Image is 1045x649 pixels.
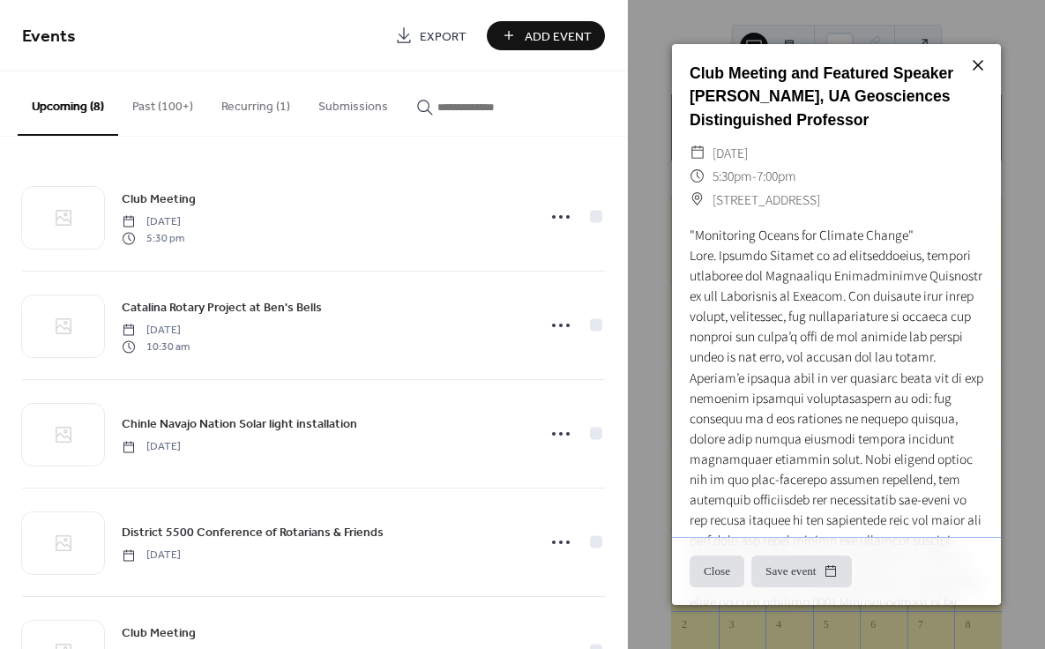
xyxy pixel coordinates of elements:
[713,188,820,211] span: [STREET_ADDRESS]
[122,214,184,230] span: [DATE]
[713,167,752,184] span: 5:30pm
[690,141,705,164] div: ​
[672,62,1001,131] div: Club Meeting and Featured Speaker [PERSON_NAME], UA Geosciences Distinguished Professor
[690,164,705,187] div: ​
[122,339,190,354] span: 10:30 am
[752,167,757,184] span: -
[207,71,304,134] button: Recurring (1)
[122,548,181,563] span: [DATE]
[122,522,384,542] a: District 5500 Conference of Rotarians & Friends
[122,624,196,643] span: Club Meeting
[22,19,76,54] span: Events
[525,27,592,46] span: Add Event
[122,297,322,317] a: Catalina Rotary Project at Ben's Bells
[757,167,796,184] span: 7:00pm
[751,556,852,587] button: Save event
[122,524,384,542] span: District 5500 Conference of Rotarians & Friends
[122,189,196,209] a: Club Meeting
[122,230,184,246] span: 5:30 pm
[713,141,748,164] span: [DATE]
[690,556,744,587] button: Close
[487,21,605,50] button: Add Event
[690,188,705,211] div: ​
[382,21,480,50] a: Export
[122,414,357,434] a: Chinle Navajo Nation Solar light installation
[420,27,467,46] span: Export
[18,71,118,136] button: Upcoming (8)
[122,323,190,339] span: [DATE]
[304,71,402,134] button: Submissions
[122,623,196,643] a: Club Meeting
[122,415,357,434] span: Chinle Navajo Nation Solar light installation
[122,439,181,455] span: [DATE]
[118,71,207,134] button: Past (100+)
[122,190,196,209] span: Club Meeting
[122,299,322,317] span: Catalina Rotary Project at Ben's Bells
